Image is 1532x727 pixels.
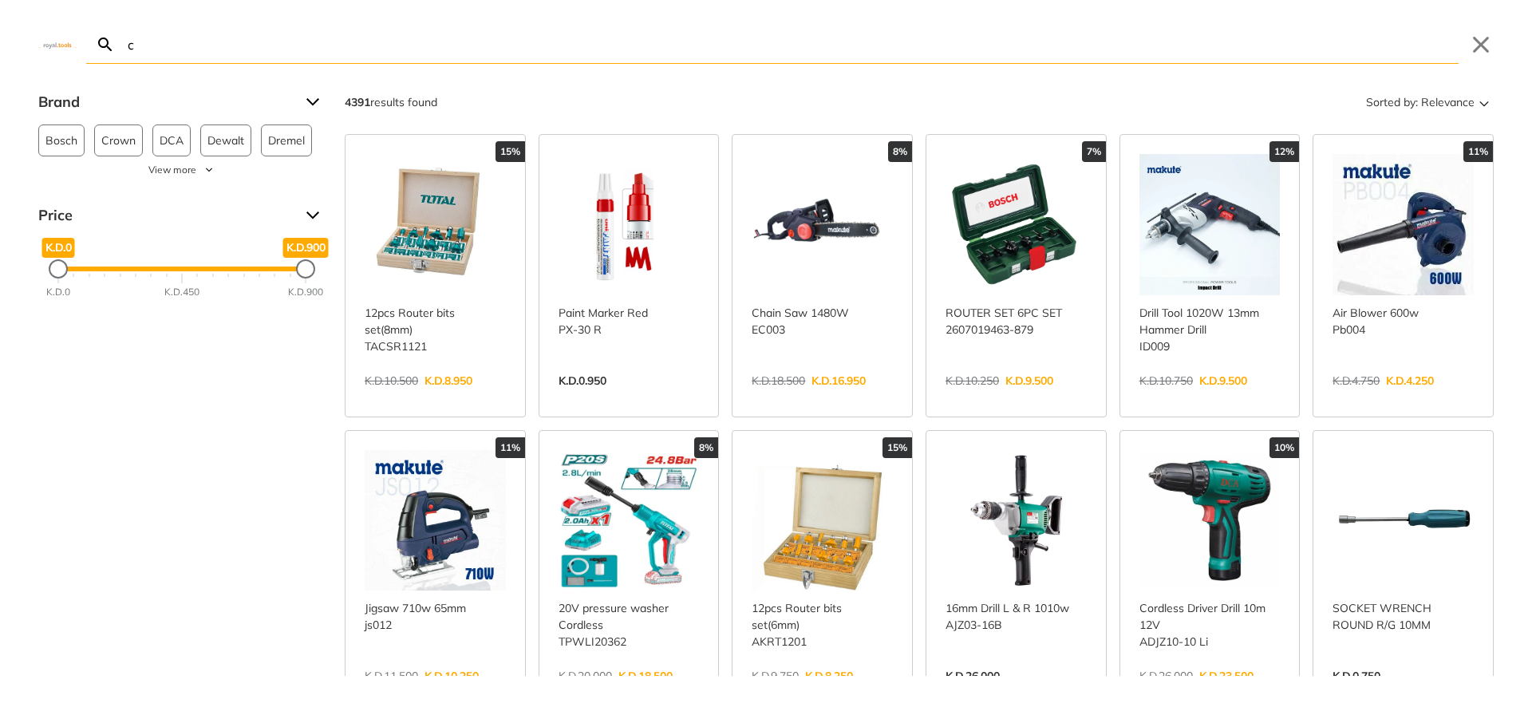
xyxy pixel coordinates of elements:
[46,285,70,299] div: K.D.0
[94,124,143,156] button: Crown
[345,95,370,109] strong: 4391
[164,285,199,299] div: K.D.450
[38,124,85,156] button: Bosch
[152,124,191,156] button: DCA
[207,125,244,156] span: Dewalt
[261,124,312,156] button: Dremel
[200,124,251,156] button: Dewalt
[1475,93,1494,112] svg: Sort
[1363,89,1494,115] button: Sorted by:Relevance Sort
[694,437,718,458] div: 8%
[496,141,525,162] div: 15%
[1468,32,1494,57] button: Close
[38,203,294,228] span: Price
[160,125,184,156] span: DCA
[1421,89,1475,115] span: Relevance
[288,285,323,299] div: K.D.900
[45,125,77,156] span: Bosch
[101,125,136,156] span: Crown
[268,125,305,156] span: Dremel
[1269,141,1299,162] div: 12%
[296,259,315,279] div: Maximum Price
[38,163,326,177] button: View more
[496,437,525,458] div: 11%
[345,89,437,115] div: results found
[888,141,912,162] div: 8%
[49,259,68,279] div: Minimum Price
[96,35,115,54] svg: Search
[38,89,294,115] span: Brand
[882,437,912,458] div: 15%
[124,26,1459,63] input: Search…
[1269,437,1299,458] div: 10%
[38,41,77,48] img: Close
[1463,141,1493,162] div: 11%
[148,163,196,177] span: View more
[1082,141,1106,162] div: 7%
